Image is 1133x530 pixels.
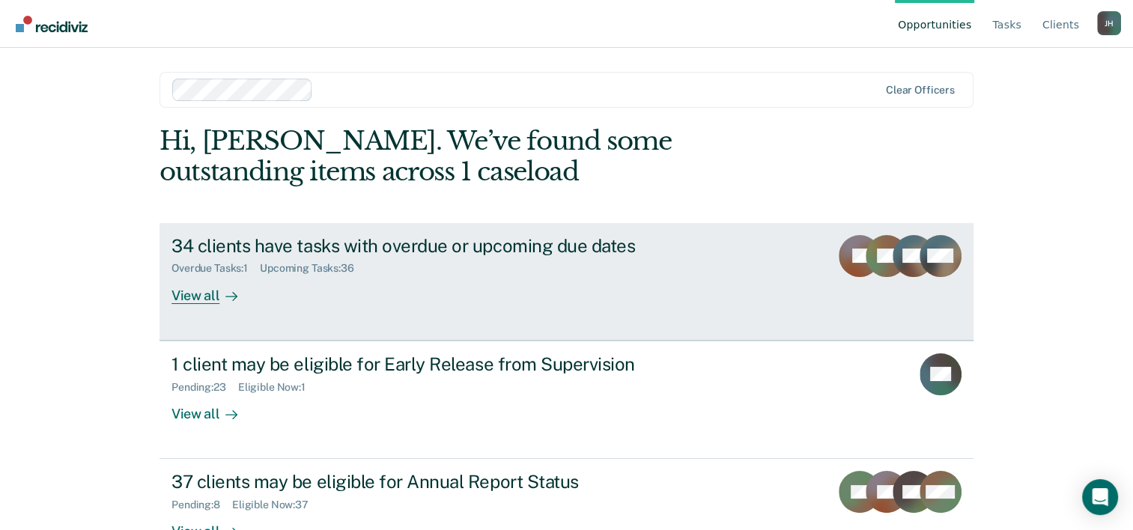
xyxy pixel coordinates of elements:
img: Recidiviz [16,16,88,32]
div: Pending : 8 [171,499,232,511]
div: Hi, [PERSON_NAME]. We’ve found some outstanding items across 1 caseload [160,126,810,187]
div: Overdue Tasks : 1 [171,262,260,275]
div: View all [171,393,255,422]
div: Open Intercom Messenger [1082,479,1118,515]
div: Pending : 23 [171,381,238,394]
button: Profile dropdown button [1097,11,1121,35]
a: 1 client may be eligible for Early Release from SupervisionPending:23Eligible Now:1View all [160,341,973,459]
div: Eligible Now : 37 [232,499,321,511]
div: Upcoming Tasks : 36 [260,262,366,275]
div: Eligible Now : 1 [238,381,318,394]
div: View all [171,275,255,304]
div: 1 client may be eligible for Early Release from Supervision [171,353,697,375]
div: J H [1097,11,1121,35]
div: 37 clients may be eligible for Annual Report Status [171,471,697,493]
a: 34 clients have tasks with overdue or upcoming due datesOverdue Tasks:1Upcoming Tasks:36View all [160,223,973,341]
div: 34 clients have tasks with overdue or upcoming due dates [171,235,697,257]
div: Clear officers [886,84,955,97]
